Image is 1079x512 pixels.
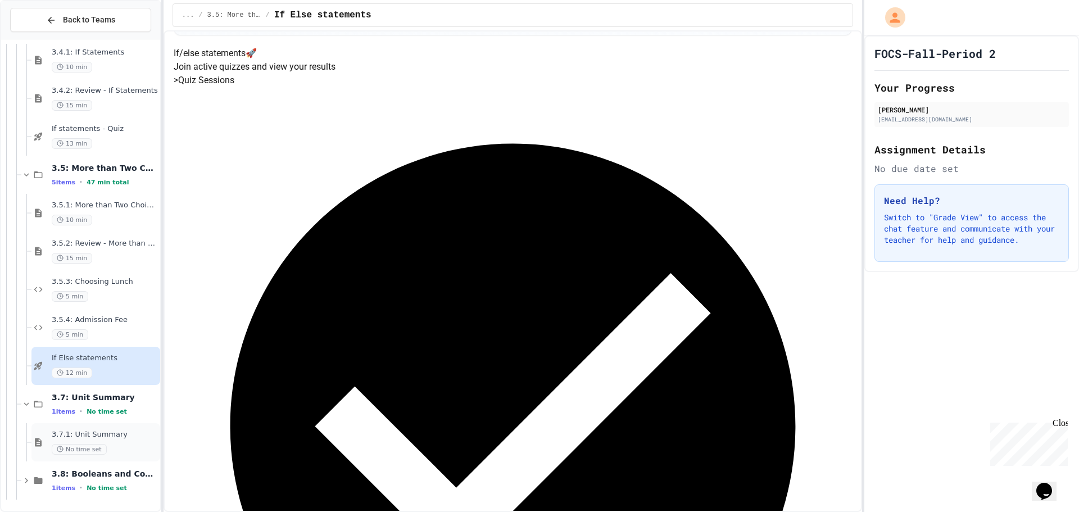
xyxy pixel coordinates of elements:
span: 1 items [52,484,75,492]
h2: Assignment Details [874,142,1069,157]
h4: If/else statements 🚀 [174,47,852,60]
h5: > Quiz Sessions [174,74,852,87]
span: 3.5: More than Two Choices [207,11,261,20]
span: 3.5.2: Review - More than Two Choices [52,239,158,248]
span: • [80,483,82,492]
span: 5 min [52,329,88,340]
span: 15 min [52,100,92,111]
span: No time set [87,408,127,415]
div: No due date set [874,162,1069,175]
iframe: chat widget [986,418,1068,466]
h3: Need Help? [884,194,1059,207]
span: 3.4.1: If Statements [52,48,158,57]
span: 13 min [52,138,92,149]
span: 3.5.4: Admission Fee [52,315,158,325]
span: 15 min [52,253,92,264]
p: Join active quizzes and view your results [174,60,852,74]
div: My Account [873,4,908,30]
span: 3.8: Booleans and Conditionals Quiz [52,469,158,479]
div: [PERSON_NAME] [878,105,1066,115]
span: / [198,11,202,20]
span: ... [182,11,194,20]
button: Back to Teams [10,8,151,32]
span: / [266,11,270,20]
span: 3.7: Unit Summary [52,392,158,402]
span: • [80,407,82,416]
h1: FOCS-Fall-Period 2 [874,46,996,61]
iframe: chat widget [1032,467,1068,501]
span: 12 min [52,368,92,378]
span: If Else statements [274,8,371,22]
span: No time set [87,484,127,492]
span: 5 min [52,291,88,302]
span: If statements - Quiz [52,124,158,134]
p: Switch to "Grade View" to access the chat feature and communicate with your teacher for help and ... [884,212,1059,246]
div: [EMAIL_ADDRESS][DOMAIN_NAME] [878,115,1066,124]
span: 3.7.1: Unit Summary [52,430,158,439]
span: • [80,178,82,187]
span: If Else statements [52,354,158,363]
span: 3.5: More than Two Choices [52,163,158,173]
span: 3.5.3: Choosing Lunch [52,277,158,287]
span: No time set [52,444,107,455]
span: 3.5.1: More than Two Choices [52,201,158,210]
span: 5 items [52,179,75,186]
span: 1 items [52,408,75,415]
span: 3.4.2: Review - If Statements [52,86,158,96]
div: Chat with us now!Close [4,4,78,71]
span: 10 min [52,62,92,73]
span: 47 min total [87,179,129,186]
h2: Your Progress [874,80,1069,96]
span: Back to Teams [63,14,115,26]
span: 10 min [52,215,92,225]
